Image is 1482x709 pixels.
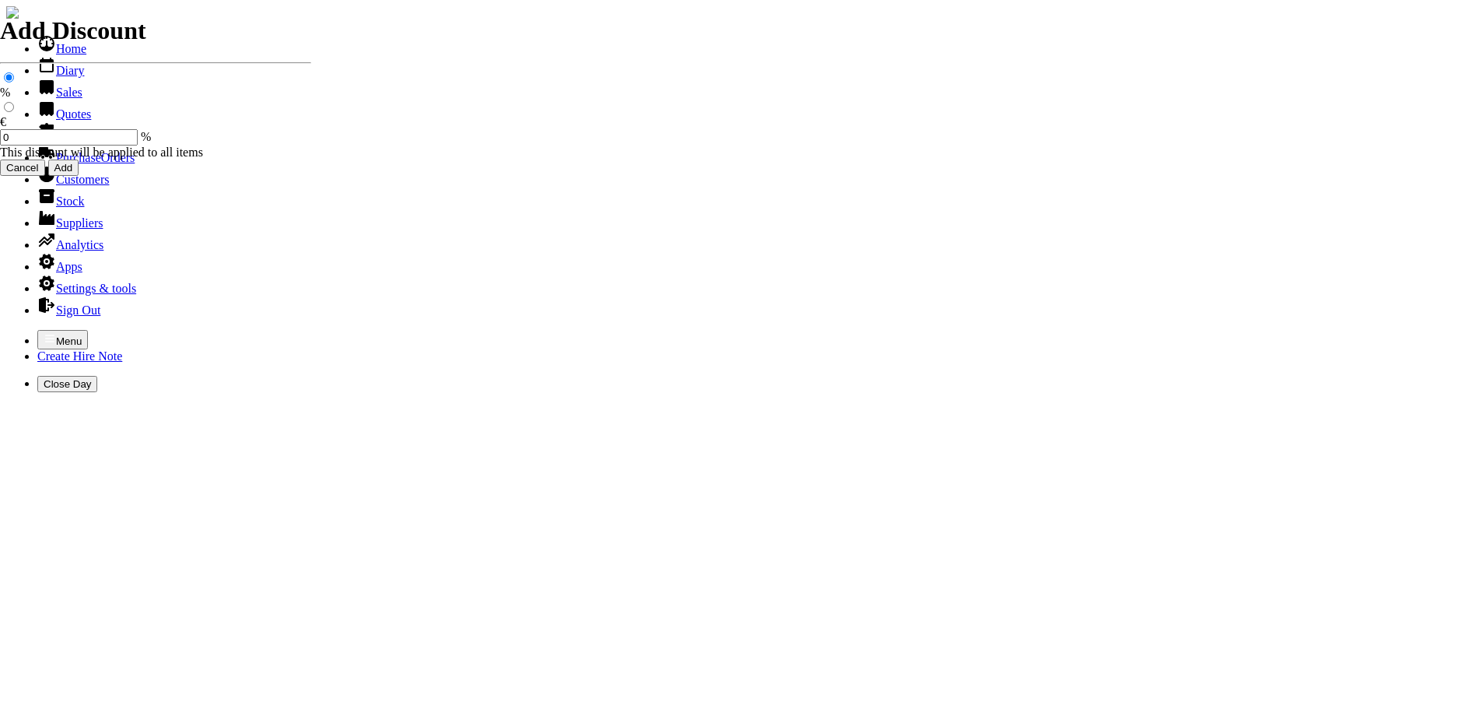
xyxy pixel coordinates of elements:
li: Hire Notes [37,121,1476,143]
a: Settings & tools [37,282,136,295]
li: Sales [37,78,1476,100]
input: Add [48,160,79,176]
li: Suppliers [37,209,1476,230]
a: Suppliers [37,216,103,230]
input: € [4,102,14,112]
span: % [141,130,151,143]
li: Stock [37,187,1476,209]
a: Stock [37,195,84,208]
a: Create Hire Note [37,349,122,363]
a: Apps [37,260,82,273]
a: Customers [37,173,109,186]
input: % [4,72,14,82]
a: Sign Out [37,304,100,317]
a: Analytics [37,238,103,251]
button: Close Day [37,376,97,392]
button: Menu [37,330,88,349]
